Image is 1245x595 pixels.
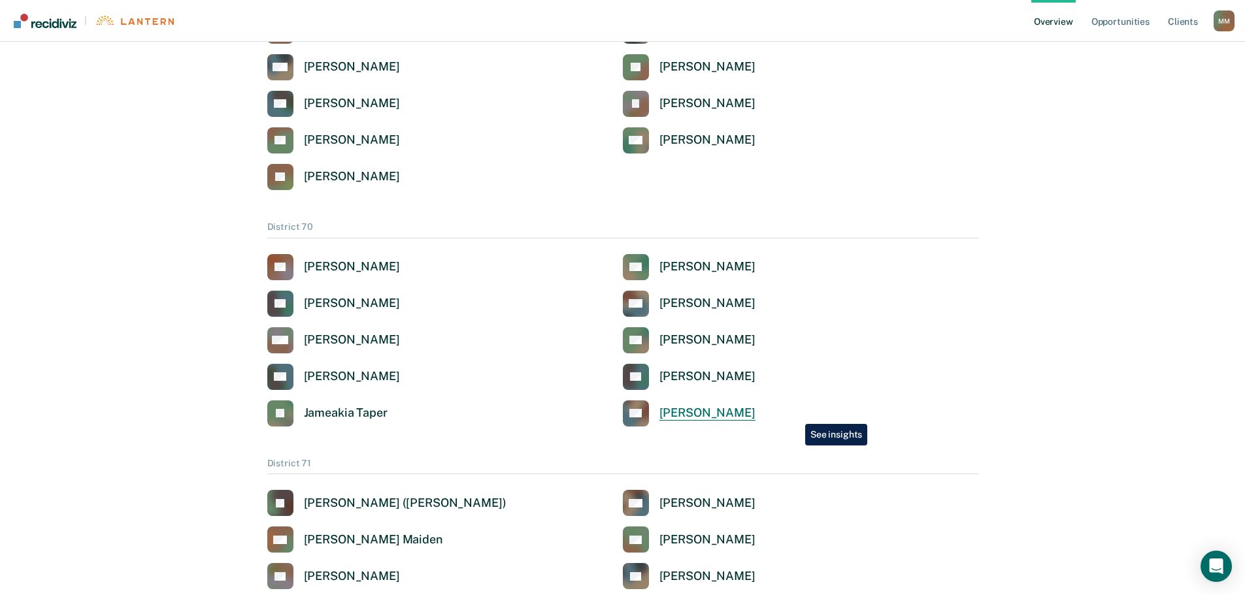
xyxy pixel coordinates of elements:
[623,364,755,390] a: [PERSON_NAME]
[659,532,755,547] div: [PERSON_NAME]
[304,569,400,584] div: [PERSON_NAME]
[304,532,442,547] div: [PERSON_NAME] Maiden
[95,16,174,25] img: Lantern
[623,563,755,589] a: [PERSON_NAME]
[1201,551,1232,582] div: Open Intercom Messenger
[623,127,755,153] a: [PERSON_NAME]
[623,327,755,353] a: [PERSON_NAME]
[267,327,400,353] a: [PERSON_NAME]
[267,221,978,238] div: District 70
[623,526,755,553] a: [PERSON_NAME]
[304,296,400,311] div: [PERSON_NAME]
[267,254,400,280] a: [PERSON_NAME]
[659,496,755,511] div: [PERSON_NAME]
[267,458,978,475] div: District 71
[659,133,755,148] div: [PERSON_NAME]
[1214,10,1235,31] div: M M
[623,254,755,280] a: [PERSON_NAME]
[267,164,400,190] a: [PERSON_NAME]
[267,400,388,426] a: Jameakia Taper
[267,563,400,589] a: [PERSON_NAME]
[304,496,506,511] div: [PERSON_NAME] ([PERSON_NAME])
[623,291,755,317] a: [PERSON_NAME]
[659,569,755,584] div: [PERSON_NAME]
[267,364,400,390] a: [PERSON_NAME]
[304,332,400,347] div: [PERSON_NAME]
[1214,10,1235,31] button: Profile dropdown button
[659,96,755,111] div: [PERSON_NAME]
[623,400,755,426] a: [PERSON_NAME]
[76,15,95,26] span: |
[623,54,755,80] a: [PERSON_NAME]
[304,59,400,74] div: [PERSON_NAME]
[267,91,400,117] a: [PERSON_NAME]
[623,490,755,516] a: [PERSON_NAME]
[267,54,400,80] a: [PERSON_NAME]
[659,332,755,347] div: [PERSON_NAME]
[304,96,400,111] div: [PERSON_NAME]
[659,296,755,311] div: [PERSON_NAME]
[659,406,755,421] div: [PERSON_NAME]
[267,291,400,317] a: [PERSON_NAME]
[304,133,400,148] div: [PERSON_NAME]
[267,490,506,516] a: [PERSON_NAME] ([PERSON_NAME])
[304,259,400,274] div: [PERSON_NAME]
[14,14,76,28] img: Recidiviz
[659,59,755,74] div: [PERSON_NAME]
[304,169,400,184] div: [PERSON_NAME]
[267,127,400,153] a: [PERSON_NAME]
[623,91,755,117] a: [PERSON_NAME]
[304,369,400,384] div: [PERSON_NAME]
[659,369,755,384] div: [PERSON_NAME]
[304,406,388,421] div: Jameakia Taper
[267,526,442,553] a: [PERSON_NAME] Maiden
[659,259,755,274] div: [PERSON_NAME]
